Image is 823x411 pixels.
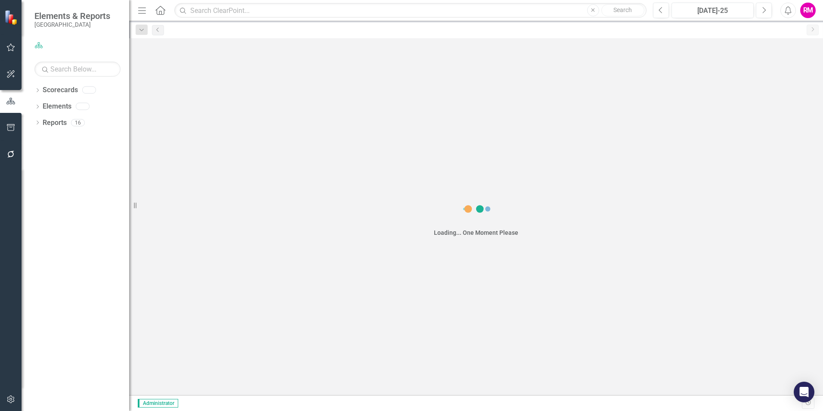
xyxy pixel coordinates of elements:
a: Reports [43,118,67,128]
button: Search [601,4,644,16]
div: Open Intercom Messenger [794,382,814,402]
input: Search ClearPoint... [174,3,647,18]
input: Search Below... [34,62,121,77]
button: [DATE]-25 [671,3,754,18]
small: [GEOGRAPHIC_DATA] [34,21,110,28]
a: Scorecards [43,85,78,95]
a: Elements [43,102,71,112]
img: ClearPoint Strategy [4,10,19,25]
span: Search [613,6,632,13]
span: Elements & Reports [34,11,110,21]
div: 16 [71,119,85,126]
div: Loading... One Moment Please [434,228,518,237]
button: RM [800,3,816,18]
div: [DATE]-25 [674,6,751,16]
span: Administrator [138,399,178,408]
